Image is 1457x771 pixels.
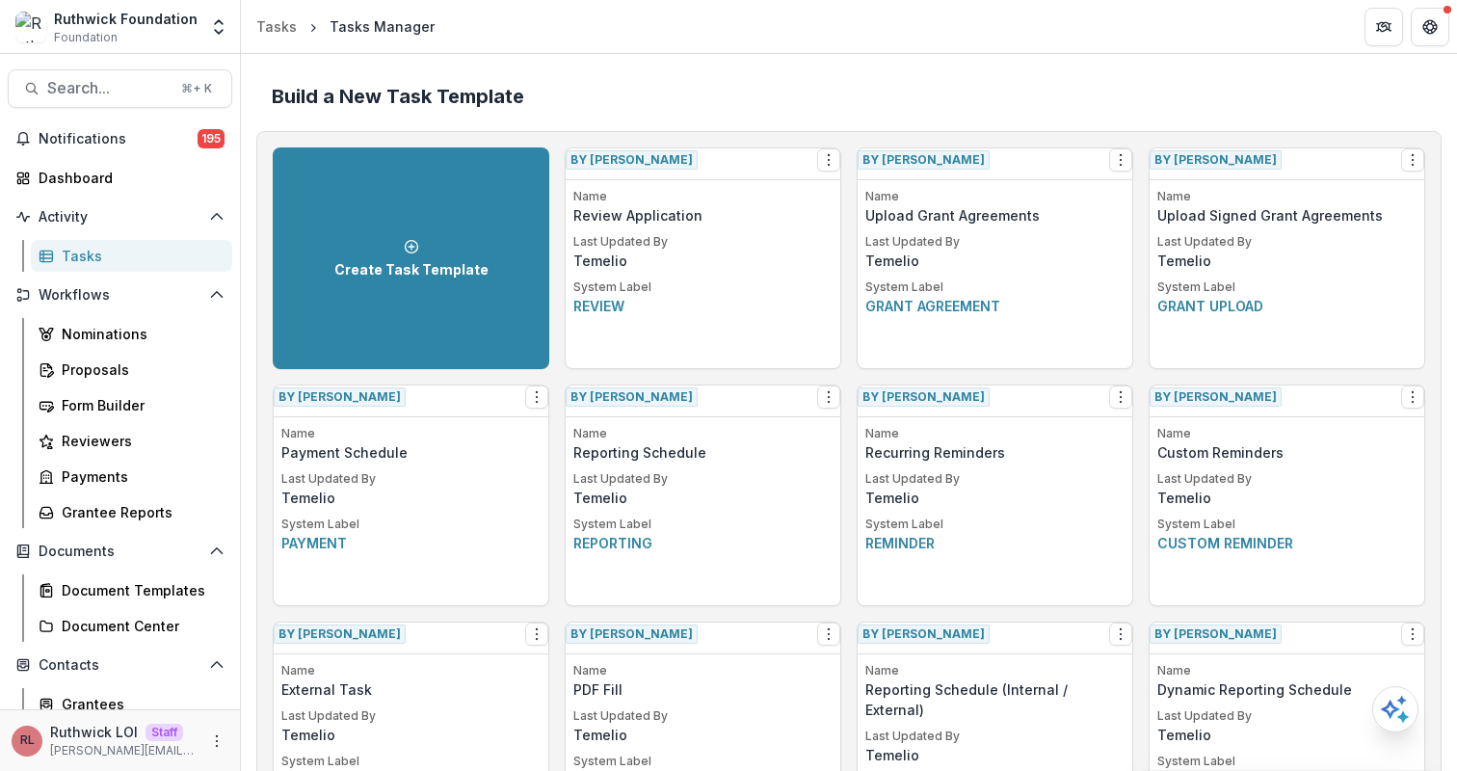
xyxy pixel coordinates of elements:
[146,724,183,741] p: Staff
[281,707,541,725] p: Last Updated By
[573,251,833,271] p: Temelio
[8,536,232,567] button: Open Documents
[573,753,833,770] p: System Label
[858,625,990,644] span: By [PERSON_NAME]
[858,150,990,170] span: By [PERSON_NAME]
[1109,148,1132,172] button: Options
[566,150,698,170] span: By [PERSON_NAME]
[817,148,840,172] button: Options
[865,745,1125,765] p: Temelio
[31,610,232,642] a: Document Center
[31,389,232,421] a: Form Builder
[573,470,833,488] p: Last Updated By
[1157,296,1417,316] p: Grant upload
[8,162,232,194] a: Dashboard
[31,318,232,350] a: Nominations
[256,16,297,37] div: Tasks
[281,753,541,770] p: System Label
[249,13,305,40] a: Tasks
[50,722,138,742] p: Ruthwick LOI
[865,442,1125,463] p: Recurring Reminders
[20,734,35,747] div: Ruthwick LOI
[39,131,198,147] span: Notifications
[1157,679,1417,700] p: Dynamic Reporting Schedule
[31,461,232,492] a: Payments
[1157,533,1417,553] p: Custom reminder
[1150,387,1282,407] span: By [PERSON_NAME]
[1157,251,1417,271] p: Temelio
[1411,8,1449,46] button: Get Help
[281,679,541,700] p: External Task
[62,324,217,344] div: Nominations
[281,488,541,508] p: Temelio
[573,205,833,226] p: Review Application
[1401,148,1424,172] button: Options
[573,679,833,700] p: PDF Fill
[525,385,548,409] button: Options
[62,466,217,487] div: Payments
[525,623,548,646] button: Options
[281,725,541,745] p: Temelio
[8,650,232,680] button: Open Contacts
[566,625,698,644] span: By [PERSON_NAME]
[1157,205,1417,226] p: Upload Signed Grant Agreements
[39,168,217,188] div: Dashboard
[1157,279,1417,296] p: System Label
[573,533,833,553] p: Reporting
[865,205,1125,226] p: Upload Grant Agreements
[273,147,549,369] a: Create Task Template
[817,385,840,409] button: Options
[281,533,541,553] p: Payment
[1157,188,1417,205] p: Name
[62,431,217,451] div: Reviewers
[1157,470,1417,488] p: Last Updated By
[54,29,118,46] span: Foundation
[334,262,489,279] p: Create Task Template
[47,79,170,97] span: Search...
[15,12,46,42] img: Ruthwick Foundation
[1157,425,1417,442] p: Name
[1157,233,1417,251] p: Last Updated By
[865,279,1125,296] p: System Label
[1150,150,1282,170] span: By [PERSON_NAME]
[573,516,833,533] p: System Label
[573,279,833,296] p: System Label
[54,9,198,29] div: Ruthwick Foundation
[1157,725,1417,745] p: Temelio
[62,616,217,636] div: Document Center
[39,209,201,226] span: Activity
[39,287,201,304] span: Workflows
[205,730,228,753] button: More
[31,240,232,272] a: Tasks
[865,233,1125,251] p: Last Updated By
[1157,662,1417,679] p: Name
[573,725,833,745] p: Temelio
[62,359,217,380] div: Proposals
[1109,623,1132,646] button: Options
[31,496,232,528] a: Grantee Reports
[31,574,232,606] a: Document Templates
[817,623,840,646] button: Options
[39,657,201,674] span: Contacts
[281,425,541,442] p: Name
[62,395,217,415] div: Form Builder
[573,442,833,463] p: Reporting Schedule
[62,580,217,600] div: Document Templates
[865,470,1125,488] p: Last Updated By
[274,387,406,407] span: By [PERSON_NAME]
[566,387,698,407] span: By [PERSON_NAME]
[865,662,1125,679] p: Name
[1364,8,1403,46] button: Partners
[8,123,232,154] button: Notifications195
[865,679,1125,720] p: Reporting Schedule (Internal / External)
[1150,625,1282,644] span: By [PERSON_NAME]
[31,425,232,457] a: Reviewers
[274,625,406,644] span: By [PERSON_NAME]
[1401,623,1424,646] button: Options
[1372,686,1418,732] button: Open AI Assistant
[573,425,833,442] p: Name
[31,354,232,385] a: Proposals
[865,188,1125,205] p: Name
[1157,442,1417,463] p: Custom Reminders
[573,707,833,725] p: Last Updated By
